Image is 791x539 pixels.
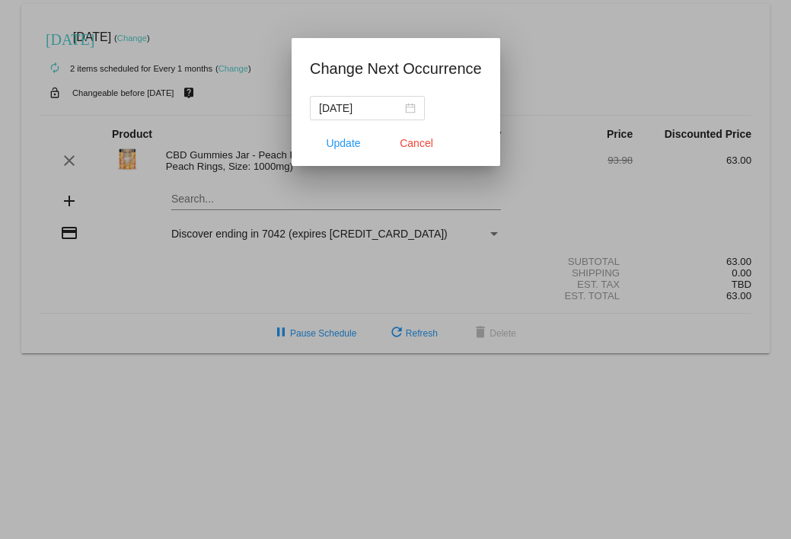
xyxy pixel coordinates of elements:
span: Cancel [400,137,433,149]
button: Update [310,129,377,157]
button: Close dialog [383,129,450,157]
h1: Change Next Occurrence [310,56,482,81]
input: Select date [319,100,402,116]
span: Update [326,137,360,149]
